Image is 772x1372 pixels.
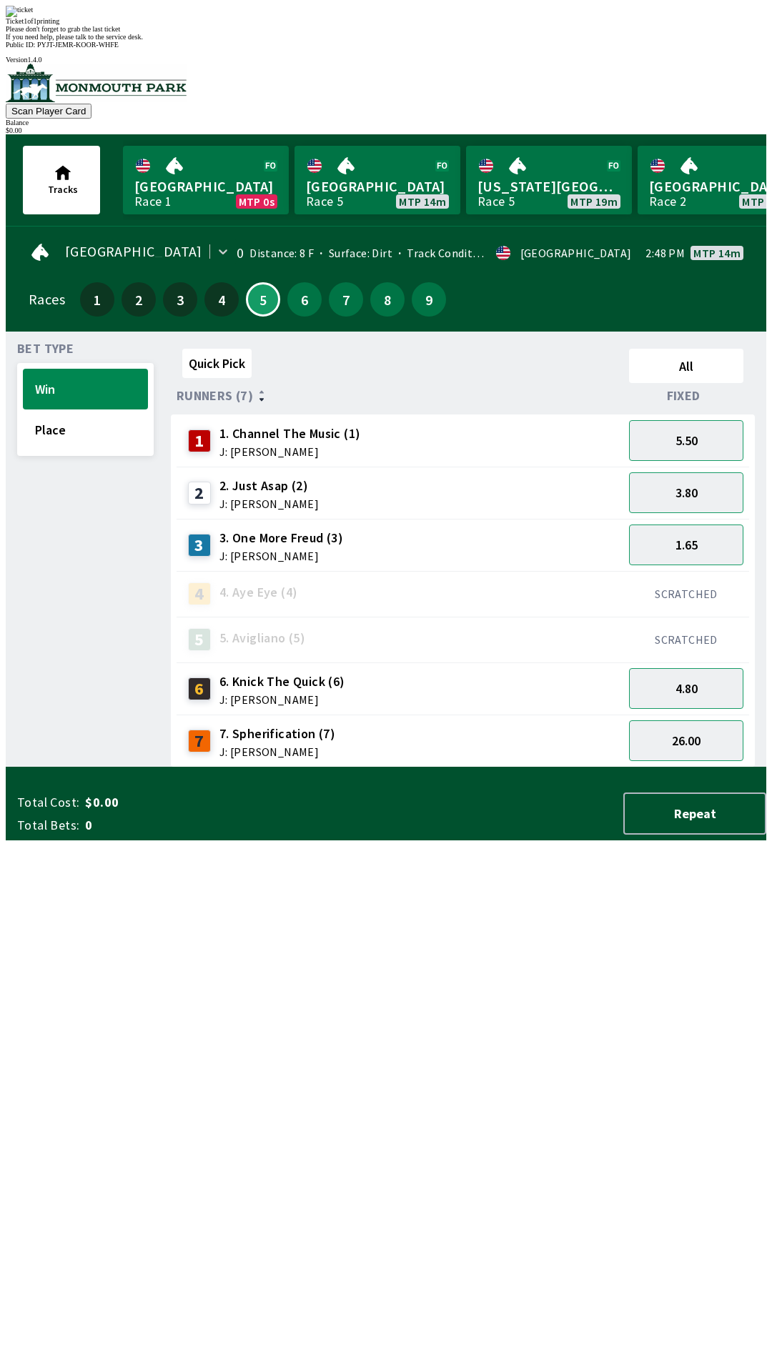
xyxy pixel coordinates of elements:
span: 0 [85,817,310,834]
span: MTP 14m [399,196,446,207]
button: 1.65 [629,525,743,565]
div: $ 0.00 [6,126,766,134]
button: 4 [204,282,239,317]
span: 6 [291,294,318,304]
span: 1.65 [675,537,698,553]
span: Total Cost: [17,794,79,811]
div: Race 5 [477,196,515,207]
button: Repeat [623,792,766,835]
button: Quick Pick [182,349,252,378]
button: All [629,349,743,383]
span: PYJT-JEMR-KOOR-WHFE [37,41,119,49]
span: 2. Just Asap (2) [219,477,319,495]
button: 3 [163,282,197,317]
span: Track Condition: Firm [392,246,518,260]
button: 5.50 [629,420,743,461]
button: 7 [329,282,363,317]
span: J: [PERSON_NAME] [219,498,319,509]
span: J: [PERSON_NAME] [219,694,345,705]
span: 5 [251,296,275,303]
span: Total Bets: [17,817,79,834]
a: [GEOGRAPHIC_DATA]Race 1MTP 0s [123,146,289,214]
div: Runners (7) [177,389,623,403]
button: Place [23,409,148,450]
a: [GEOGRAPHIC_DATA]Race 5MTP 14m [295,146,460,214]
a: [US_STATE][GEOGRAPHIC_DATA]Race 5MTP 19m [466,146,632,214]
button: 5 [246,282,280,317]
div: Public ID: [6,41,766,49]
span: J: [PERSON_NAME] [219,746,335,757]
span: Bet Type [17,343,74,354]
button: 3.80 [629,472,743,513]
div: Balance [6,119,766,126]
span: Surface: Dirt [314,246,392,260]
button: 9 [412,282,446,317]
span: Runners (7) [177,390,253,402]
span: 6. Knick The Quick (6) [219,672,345,691]
span: MTP 19m [570,196,618,207]
span: Quick Pick [189,355,245,372]
button: Tracks [23,146,100,214]
div: 0 [237,247,244,259]
span: [US_STATE][GEOGRAPHIC_DATA] [477,177,620,196]
span: Repeat [636,805,753,822]
div: Races [29,294,65,305]
span: 3 [167,294,194,304]
span: MTP 0s [239,196,274,207]
span: J: [PERSON_NAME] [219,550,343,562]
div: 2 [188,482,211,504]
div: 1 [188,429,211,452]
div: 7 [188,730,211,752]
span: J: [PERSON_NAME] [219,446,361,457]
span: 7. Spherification (7) [219,725,335,743]
span: 4 [208,294,235,304]
span: $0.00 [85,794,310,811]
div: Race 2 [649,196,686,207]
div: Race 1 [134,196,172,207]
div: [GEOGRAPHIC_DATA] [520,247,632,259]
span: If you need help, please talk to the service desk. [6,33,143,41]
div: Please don't forget to grab the last ticket [6,25,766,33]
span: [GEOGRAPHIC_DATA] [134,177,277,196]
div: 6 [188,677,211,700]
button: 1 [80,282,114,317]
div: SCRATCHED [629,632,743,647]
span: 4. Aye Eye (4) [219,583,298,602]
span: 7 [332,294,360,304]
span: 5.50 [675,432,698,449]
span: Win [35,381,136,397]
div: 5 [188,628,211,651]
button: Win [23,369,148,409]
span: 1 [84,294,111,304]
span: 1. Channel The Music (1) [219,424,361,443]
span: 9 [415,294,442,304]
div: 4 [188,582,211,605]
span: 3.80 [675,484,698,501]
span: 2:48 PM [645,247,685,259]
span: Place [35,422,136,438]
span: 5. Avigliano (5) [219,629,305,647]
button: 8 [370,282,405,317]
button: 6 [287,282,322,317]
button: 26.00 [629,720,743,761]
span: Distance: 8 F [249,246,314,260]
div: SCRATCHED [629,587,743,601]
span: 3. One More Freud (3) [219,529,343,547]
span: 8 [374,294,401,304]
span: Fixed [667,390,701,402]
span: 4.80 [675,680,698,697]
div: Fixed [623,389,749,403]
span: [GEOGRAPHIC_DATA] [306,177,449,196]
div: 3 [188,534,211,557]
img: venue logo [6,64,187,102]
span: 2 [125,294,152,304]
button: Scan Player Card [6,104,91,119]
span: Tracks [48,183,78,196]
img: ticket [6,6,33,17]
div: Version 1.4.0 [6,56,766,64]
span: All [635,358,737,374]
button: 2 [122,282,156,317]
div: Ticket 1 of 1 printing [6,17,766,25]
span: MTP 14m [693,247,741,259]
span: 26.00 [672,732,701,749]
